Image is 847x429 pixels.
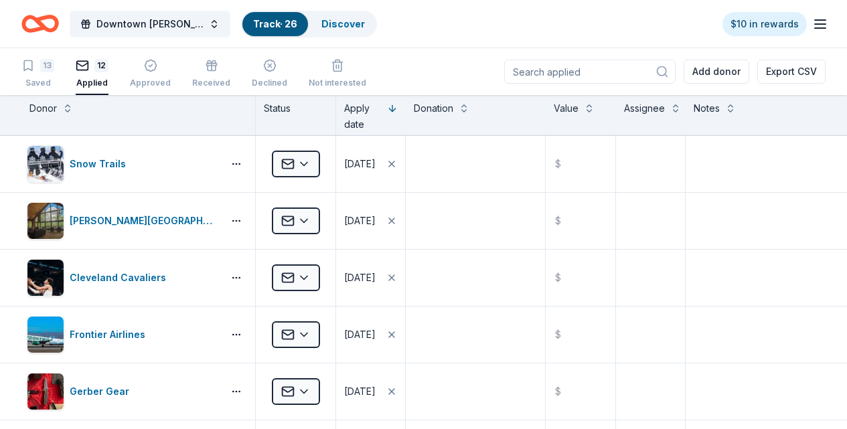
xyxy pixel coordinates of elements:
[309,54,366,95] button: Not interested
[344,327,376,343] div: [DATE]
[344,383,376,400] div: [DATE]
[344,270,376,286] div: [DATE]
[694,100,720,116] div: Notes
[336,363,405,420] button: [DATE]
[336,307,405,363] button: [DATE]
[344,213,376,229] div: [DATE]
[414,100,453,116] div: Donation
[94,59,108,72] div: 12
[21,8,59,39] a: Home
[130,54,171,95] button: Approved
[757,60,826,84] button: Export CSV
[253,18,297,29] a: Track· 26
[624,100,665,116] div: Assignee
[76,54,108,95] button: 12Applied
[70,11,230,37] button: Downtown [PERSON_NAME] Christmas Gala
[722,12,807,36] a: $10 in rewards
[29,100,57,116] div: Donor
[27,146,64,182] img: Image for Snow Trails
[27,203,64,239] img: Image for Burr Oak Lodge
[27,259,218,296] button: Image for Cleveland CavaliersCleveland Cavaliers
[321,18,365,29] a: Discover
[192,54,230,95] button: Received
[27,317,64,353] img: Image for Frontier Airlines
[256,95,336,135] div: Status
[336,136,405,192] button: [DATE]
[344,100,382,133] div: Apply date
[554,100,579,116] div: Value
[504,60,676,84] input: Search applied
[684,60,749,84] button: Add donor
[252,54,287,95] button: Declined
[336,193,405,249] button: [DATE]
[40,59,54,72] div: 13
[70,270,171,286] div: Cleveland Cavaliers
[27,373,218,410] button: Image for Gerber GearGerber Gear
[70,383,135,400] div: Gerber Gear
[70,156,131,172] div: Snow Trails
[76,78,108,88] div: Applied
[21,78,54,88] div: Saved
[27,373,64,410] img: Image for Gerber Gear
[309,78,366,88] div: Not interested
[70,213,218,229] div: [PERSON_NAME][GEOGRAPHIC_DATA]
[192,78,230,88] div: Received
[344,156,376,172] div: [DATE]
[96,16,204,32] span: Downtown [PERSON_NAME] Christmas Gala
[21,54,54,95] button: 13Saved
[70,327,151,343] div: Frontier Airlines
[252,78,287,88] div: Declined
[27,260,64,296] img: Image for Cleveland Cavaliers
[27,202,218,240] button: Image for Burr Oak Lodge[PERSON_NAME][GEOGRAPHIC_DATA]
[336,250,405,306] button: [DATE]
[27,316,218,353] button: Image for Frontier AirlinesFrontier Airlines
[27,145,218,183] button: Image for Snow TrailsSnow Trails
[241,11,377,37] button: Track· 26Discover
[130,78,171,88] div: Approved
